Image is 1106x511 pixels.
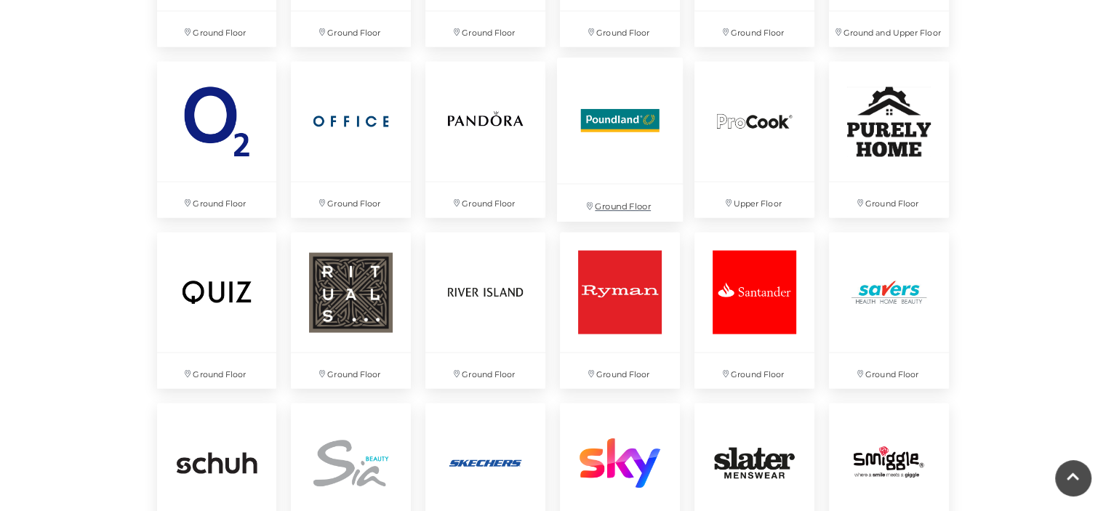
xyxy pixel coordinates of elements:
[687,55,822,225] a: Upper Floor
[418,225,553,396] a: Ground Floor
[150,225,284,396] a: Ground Floor
[694,182,814,218] p: Upper Floor
[284,225,418,396] a: Ground Floor
[829,353,949,389] p: Ground Floor
[425,353,545,389] p: Ground Floor
[550,51,691,230] a: Ground Floor
[829,62,949,182] img: Purley Home at Festival Place
[284,55,418,225] a: Ground Floor
[560,12,680,47] p: Ground Floor
[553,225,687,396] a: Ground Floor
[822,55,956,225] a: Purley Home at Festival Place Ground Floor
[425,182,545,218] p: Ground Floor
[157,353,277,389] p: Ground Floor
[829,12,949,47] p: Ground and Upper Floor
[822,225,956,396] a: Ground Floor
[157,182,277,218] p: Ground Floor
[291,12,411,47] p: Ground Floor
[557,185,683,222] p: Ground Floor
[291,353,411,389] p: Ground Floor
[560,353,680,389] p: Ground Floor
[829,182,949,218] p: Ground Floor
[157,12,277,47] p: Ground Floor
[687,225,822,396] a: Ground Floor
[418,55,553,225] a: Ground Floor
[694,12,814,47] p: Ground Floor
[425,12,545,47] p: Ground Floor
[150,55,284,225] a: Ground Floor
[291,182,411,218] p: Ground Floor
[694,353,814,389] p: Ground Floor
